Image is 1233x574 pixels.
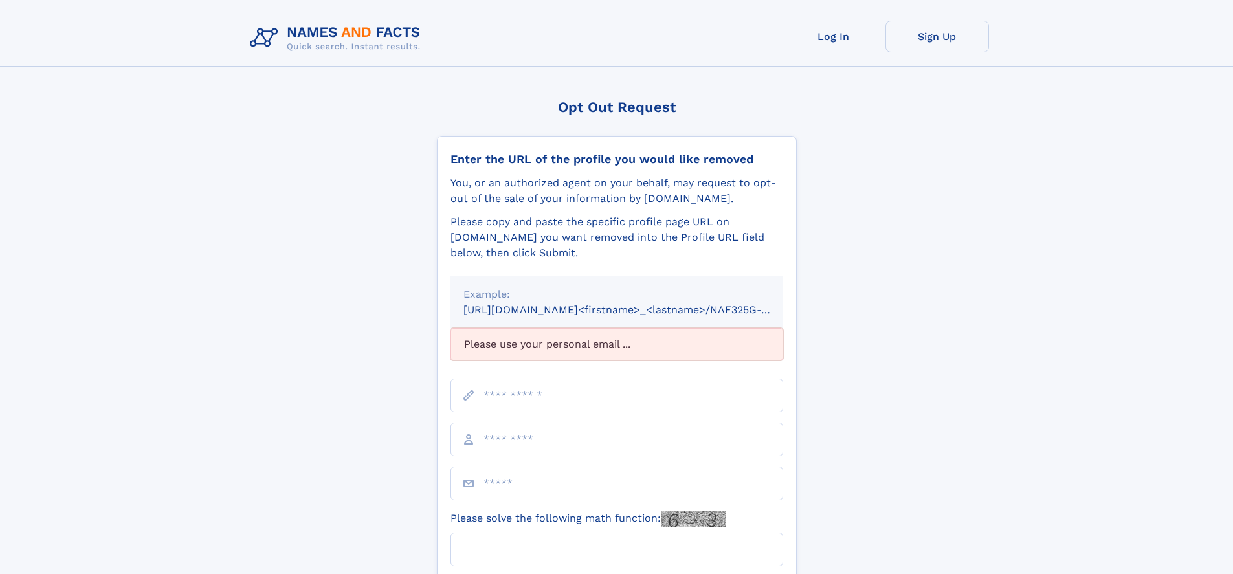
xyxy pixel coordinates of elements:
div: Please copy and paste the specific profile page URL on [DOMAIN_NAME] you want removed into the Pr... [450,214,783,261]
div: You, or an authorized agent on your behalf, may request to opt-out of the sale of your informatio... [450,175,783,206]
div: Opt Out Request [437,99,797,115]
a: Sign Up [885,21,989,52]
img: Logo Names and Facts [245,21,431,56]
a: Log In [782,21,885,52]
div: Example: [463,287,770,302]
label: Please solve the following math function: [450,511,726,527]
div: Please use your personal email ... [450,328,783,360]
div: Enter the URL of the profile you would like removed [450,152,783,166]
small: [URL][DOMAIN_NAME]<firstname>_<lastname>/NAF325G-xxxxxxxx [463,304,808,316]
